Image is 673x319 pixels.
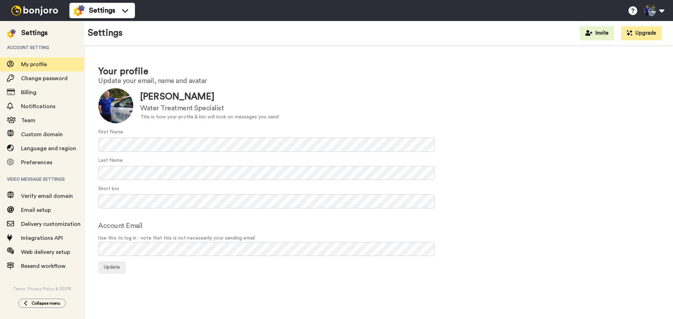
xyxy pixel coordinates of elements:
img: bj-logo-header-white.svg [8,6,61,15]
span: Change password [21,76,68,81]
h1: Settings [88,28,123,38]
span: My profile [21,62,47,67]
span: Use this to log in - note that this is not necessarily your sending email [98,235,659,242]
span: Custom domain [21,132,63,137]
span: Settings [89,6,115,15]
span: Billing [21,90,36,95]
label: Short bio [98,185,119,193]
label: Account Email [98,221,143,231]
span: Collapse menu [32,300,60,306]
button: Update [98,261,125,274]
img: settings-colored.svg [7,29,16,38]
span: Notifications [21,104,55,109]
div: Water Treatment Specialist [140,103,279,113]
div: Settings [21,28,48,38]
span: Integrations API [21,235,63,241]
span: Preferences [21,160,52,165]
span: Language and region [21,146,76,151]
h2: Update your email, name and avatar [98,77,659,85]
div: This is how your profile & bio will look on messages you send [140,113,279,121]
label: Last Name [98,157,123,164]
span: Verify email domain [21,193,73,199]
span: Web delivery setup [21,249,70,255]
span: Resend workflow [21,263,66,269]
span: Delivery customization [21,221,81,227]
span: Update [104,265,120,270]
span: Email setup [21,207,51,213]
h1: Your profile [98,67,659,77]
div: [PERSON_NAME] [140,90,279,103]
span: Team [21,118,35,123]
button: Collapse menu [18,299,66,308]
img: settings-colored.svg [74,5,85,16]
button: Invite [580,26,614,40]
label: First Name [98,129,123,136]
button: Upgrade [621,26,662,40]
